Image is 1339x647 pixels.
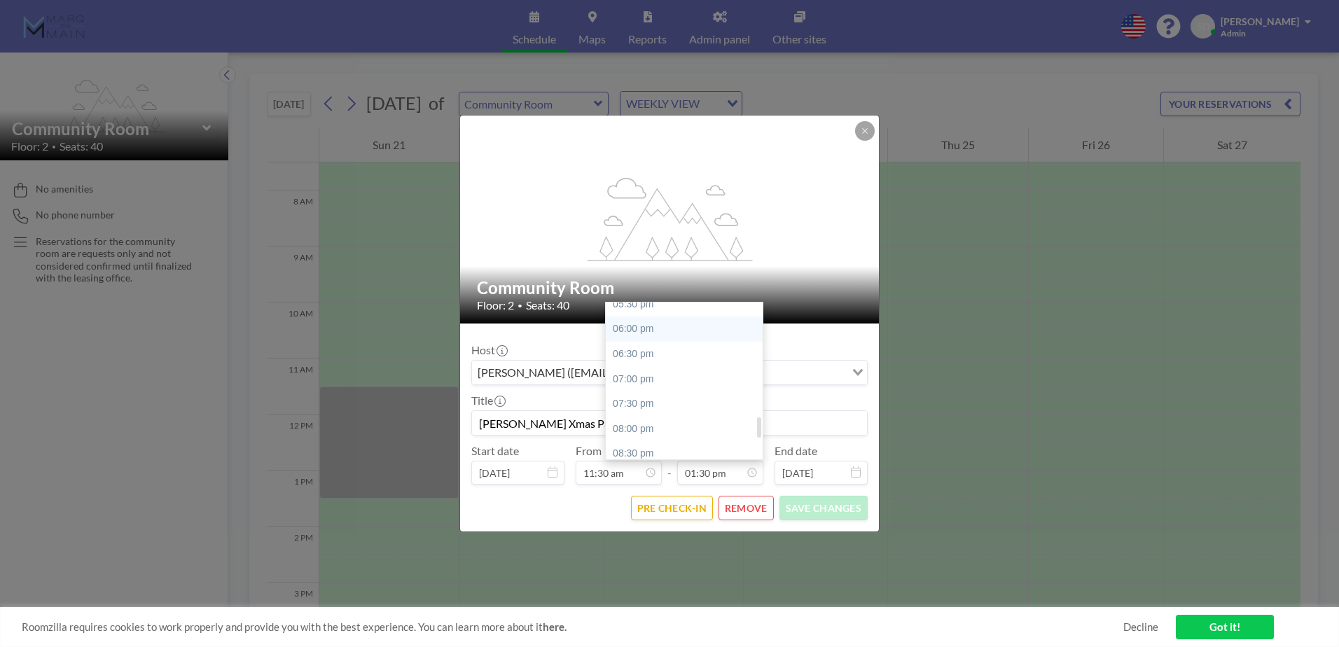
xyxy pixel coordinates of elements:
span: • [518,300,522,311]
span: Roomzilla requires cookies to work properly and provide you with the best experience. You can lea... [22,620,1123,634]
label: Host [471,343,506,357]
div: Search for option [472,361,867,384]
label: From [576,444,602,458]
div: 07:30 pm [606,391,770,417]
div: 06:30 pm [606,342,770,367]
input: Search for option [764,363,844,382]
a: Decline [1123,620,1158,634]
div: 06:00 pm [606,316,770,342]
div: 05:30 pm [606,292,770,317]
a: Got it! [1176,615,1274,639]
button: REMOVE [719,496,774,520]
span: [PERSON_NAME] ([EMAIL_ADDRESS][DOMAIN_NAME]) [475,363,763,382]
button: PRE CHECK-IN [631,496,713,520]
label: Start date [471,444,519,458]
div: 08:30 pm [606,441,770,466]
h2: Community Room [477,277,863,298]
label: Title [471,394,504,408]
input: (No title) [472,411,867,435]
button: SAVE CHANGES [779,496,868,520]
div: 08:00 pm [606,417,770,442]
div: 07:00 pm [606,367,770,392]
span: - [667,449,672,480]
span: Seats: 40 [526,298,569,312]
g: flex-grow: 1.2; [588,176,753,260]
label: End date [775,444,817,458]
a: here. [543,620,567,633]
span: Floor: 2 [477,298,514,312]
